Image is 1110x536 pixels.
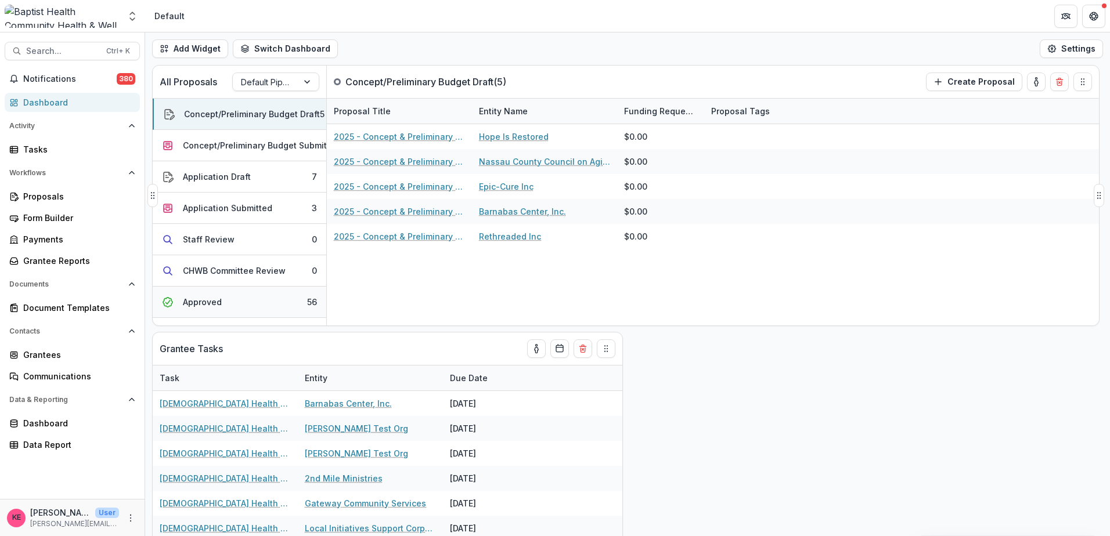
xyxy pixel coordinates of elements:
[5,117,140,135] button: Open Activity
[5,70,140,88] button: Notifications380
[5,298,140,317] a: Document Templates
[12,514,21,521] div: Katie E
[443,466,530,491] div: [DATE]
[305,447,408,459] a: [PERSON_NAME] Test Org
[327,99,472,124] div: Proposal Title
[23,190,131,202] div: Proposals
[30,506,91,519] p: [PERSON_NAME]
[160,497,291,509] a: [DEMOGRAPHIC_DATA] Health Strategic Investment Impact Report 2
[312,171,317,183] div: 7
[153,193,326,224] button: Application Submitted3
[5,208,140,227] a: Form Builder
[160,342,223,356] p: Grantee Tasks
[117,73,135,85] span: 380
[124,5,140,28] button: Open entity switcher
[5,42,140,60] button: Search...
[1073,73,1092,91] button: Drag
[926,73,1022,91] button: Create Proposal
[23,439,131,451] div: Data Report
[23,212,131,224] div: Form Builder
[233,39,338,58] button: Switch Dashboard
[153,255,326,287] button: CHWB Committee Review0
[320,108,325,120] div: 5
[5,5,120,28] img: Baptist Health Community Health & Well Being logo
[704,105,777,117] div: Proposal Tags
[479,230,541,242] a: Rethreaded Inc
[160,397,291,410] a: [DEMOGRAPHIC_DATA] Health Strategic Investment Impact Report
[1054,5,1077,28] button: Partners
[23,233,131,245] div: Payments
[183,202,272,214] div: Application Submitted
[5,93,140,112] a: Dashboard
[479,205,566,218] a: Barnabas Center, Inc.
[479,131,549,143] a: Hope Is Restored
[9,169,124,177] span: Workflows
[23,417,131,429] div: Dashboard
[124,511,138,525] button: More
[5,230,140,249] a: Payments
[183,171,251,183] div: Application Draft
[153,130,326,161] button: Concept/Preliminary Budget Submitted1
[9,396,124,404] span: Data & Reporting
[1040,39,1103,58] button: Settings
[305,422,408,434] a: [PERSON_NAME] Test Org
[443,365,530,390] div: Due Date
[334,180,465,193] a: 2025 - Concept & Preliminary Budget Form
[305,522,436,534] a: Local Initiatives Support Corporation
[443,372,495,384] div: Due Date
[23,74,117,84] span: Notifications
[153,287,326,318] button: Approved56
[624,155,647,168] div: $0.00
[305,397,392,410] a: Barnabas Center, Inc.
[154,10,185,22] div: Default
[23,143,131,155] div: Tasks
[9,122,124,130] span: Activity
[5,414,140,433] a: Dashboard
[160,422,291,434] a: [DEMOGRAPHIC_DATA] Health Strategic Investment Impact Report
[574,339,592,358] button: Delete card
[26,46,99,56] span: Search...
[345,75,506,89] p: Concept/Preliminary Budget Draft ( 5 )
[153,99,326,130] button: Concept/Preliminary Budget Draft5
[23,255,131,267] div: Grantee Reports
[183,233,235,245] div: Staff Review
[5,187,140,206] a: Proposals
[479,155,610,168] a: Nassau County Council on Aging
[479,180,534,193] a: Epic-Cure Inc
[334,131,465,143] a: 2025 - Concept & Preliminary Budget Form
[5,140,140,159] a: Tasks
[5,345,140,364] a: Grantees
[624,205,647,218] div: $0.00
[9,280,124,288] span: Documents
[1027,73,1046,91] button: toggle-assigned-to-me
[327,105,398,117] div: Proposal Title
[153,365,298,390] div: Task
[617,99,704,124] div: Funding Requested
[624,131,647,143] div: $0.00
[312,265,317,277] div: 0
[624,230,647,242] div: $0.00
[443,391,530,416] div: [DATE]
[147,184,158,207] button: Drag
[334,155,465,168] a: 2025 - Concept & Preliminary Budget Form
[312,202,317,214] div: 3
[617,105,704,117] div: Funding Requested
[298,365,443,390] div: Entity
[5,435,140,454] a: Data Report
[160,447,291,459] a: [DEMOGRAPHIC_DATA] Health Strategic Investment Impact Report
[443,416,530,441] div: [DATE]
[160,75,217,89] p: All Proposals
[305,472,383,484] a: 2nd Mile Ministries
[5,322,140,341] button: Open Contacts
[307,296,317,308] div: 56
[30,519,119,529] p: [PERSON_NAME][EMAIL_ADDRESS][DOMAIN_NAME]
[443,441,530,466] div: [DATE]
[153,224,326,255] button: Staff Review0
[704,99,849,124] div: Proposal Tags
[152,39,228,58] button: Add Widget
[527,339,546,358] button: toggle-assigned-to-me
[334,205,465,218] a: 2025 - Concept & Preliminary Budget Form
[9,327,124,335] span: Contacts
